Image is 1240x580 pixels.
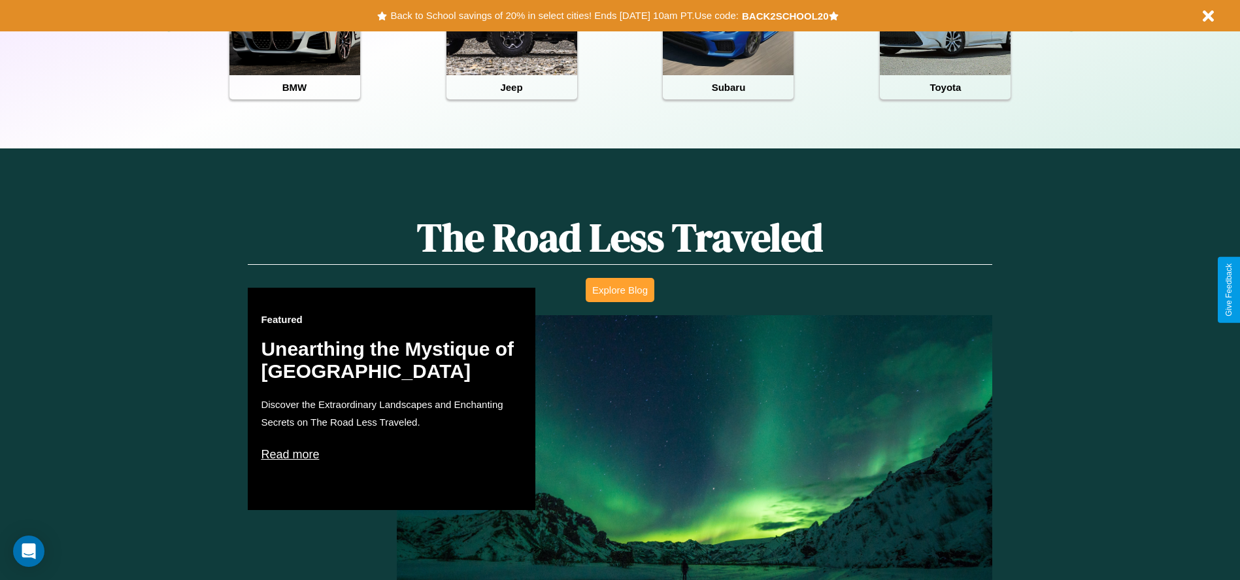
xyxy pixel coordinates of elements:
h4: Jeep [446,75,577,99]
h4: Subaru [663,75,794,99]
div: Give Feedback [1224,264,1233,316]
button: Back to School savings of 20% in select cities! Ends [DATE] 10am PT.Use code: [387,7,741,25]
b: BACK2SCHOOL20 [742,10,829,22]
h4: Toyota [880,75,1011,99]
h4: BMW [229,75,360,99]
button: Explore Blog [586,278,654,302]
div: Open Intercom Messenger [13,536,44,567]
p: Read more [261,444,522,465]
h1: The Road Less Traveled [248,211,992,265]
p: Discover the Extraordinary Landscapes and Enchanting Secrets on The Road Less Traveled. [261,396,522,431]
h3: Featured [261,314,522,325]
h2: Unearthing the Mystique of [GEOGRAPHIC_DATA] [261,338,522,383]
